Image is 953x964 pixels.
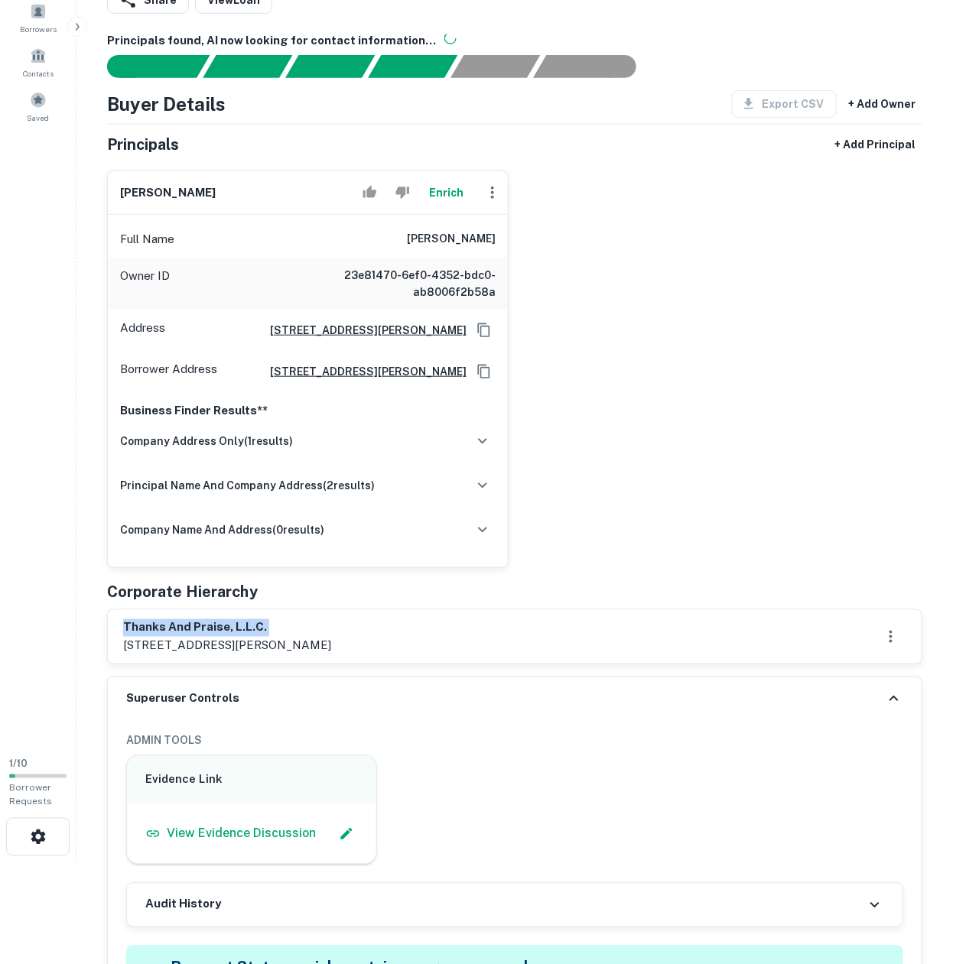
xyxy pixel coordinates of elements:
p: View Evidence Discussion [167,825,316,843]
p: Business Finder Results** [120,401,496,420]
h6: Superuser Controls [126,690,239,708]
div: Documents found, AI parsing details... [285,55,375,78]
h4: Buyer Details [107,90,226,118]
h6: thanks and praise, l.l.c. [123,619,331,637]
h6: 23e81470-6ef0-4352-bdc0-ab8006f2b58a [312,267,496,300]
a: Contacts [5,41,72,83]
span: Contacts [23,67,54,80]
h6: company name and address ( 0 results) [120,521,324,538]
h6: principal name and company address ( 2 results) [120,477,375,494]
span: Saved [28,112,50,124]
a: [STREET_ADDRESS][PERSON_NAME] [258,322,467,339]
h6: ADMIN TOOLS [126,732,903,749]
iframe: Chat Widget [877,842,953,915]
button: Reject [389,177,416,208]
h6: Principals found, AI now looking for contact information... [107,32,922,50]
button: + Add Owner [843,90,922,118]
span: Borrowers [20,23,57,35]
div: Sending borrower request to AI... [89,55,203,78]
h6: Evidence Link [145,771,358,789]
p: Owner ID [120,267,170,300]
button: Copy Address [473,319,496,342]
a: View Evidence Discussion [145,825,316,843]
button: Accept [356,177,383,208]
button: Copy Address [473,360,496,383]
h6: [PERSON_NAME] [120,184,216,202]
button: Enrich [422,177,471,208]
h6: Audit History [145,896,221,914]
h6: company address only ( 1 results) [120,433,293,450]
div: Principals found, still searching for contact information. This may take time... [450,55,540,78]
p: Address [120,319,165,342]
h6: [PERSON_NAME] [407,230,496,248]
div: Your request is received and processing... [203,55,292,78]
h5: Corporate Hierarchy [107,580,258,603]
span: 1 / 10 [9,758,28,770]
a: Saved [5,86,72,127]
h5: Principals [107,133,179,156]
button: Edit Slack Link [335,823,358,846]
a: [STREET_ADDRESS][PERSON_NAME] [258,363,467,380]
p: Borrower Address [120,360,217,383]
p: [STREET_ADDRESS][PERSON_NAME] [123,637,331,655]
div: Principals found, AI now looking for contact information... [368,55,457,78]
button: + Add Principal [829,131,922,158]
div: AI fulfillment process complete. [534,55,655,78]
p: Full Name [120,230,174,248]
span: Borrower Requests [9,783,52,807]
